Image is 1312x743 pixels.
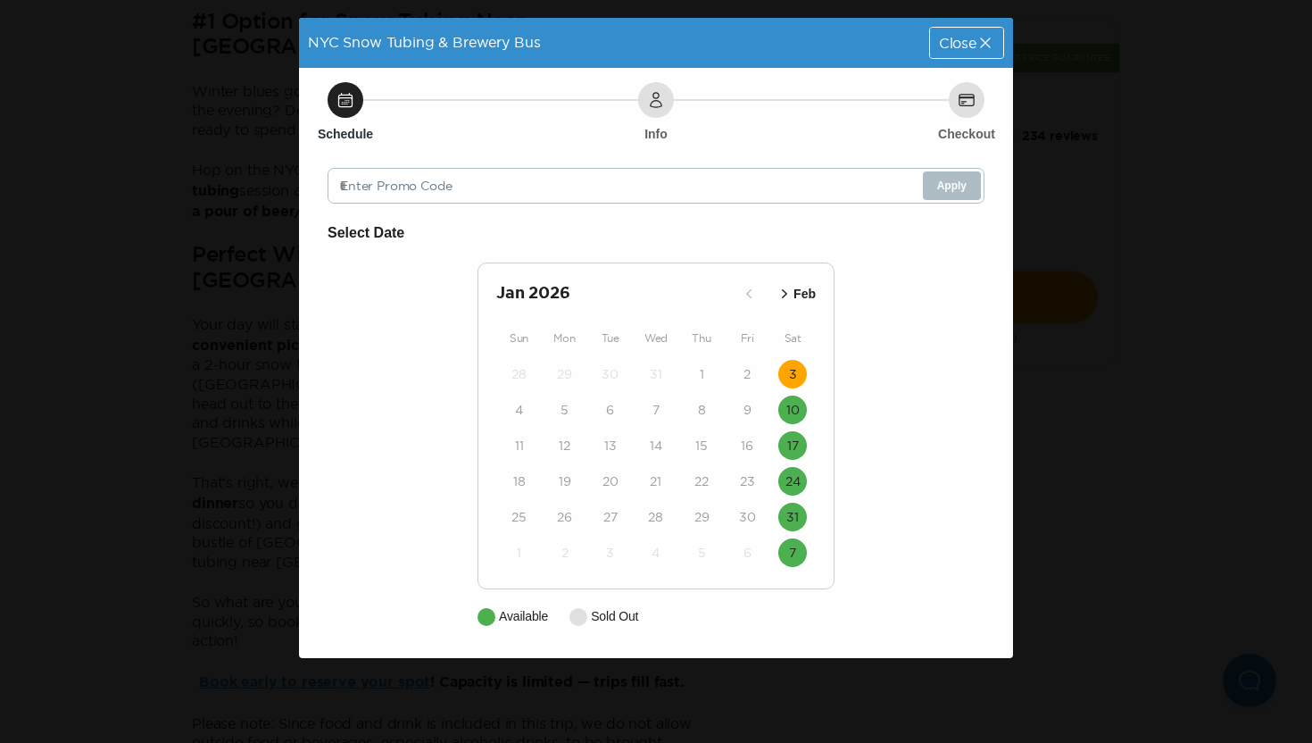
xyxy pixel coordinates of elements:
[778,396,807,424] button: 10
[652,544,660,562] time: 4
[789,544,796,562] time: 7
[557,365,572,383] time: 29
[778,503,807,531] button: 31
[733,503,761,531] button: 30
[642,467,670,496] button: 21
[328,221,984,245] h6: Select Date
[606,544,614,562] time: 3
[687,431,716,460] button: 15
[551,360,579,388] button: 29
[740,472,755,490] time: 23
[778,431,807,460] button: 17
[511,508,527,526] time: 25
[698,401,706,419] time: 8
[515,437,524,455] time: 11
[505,396,534,424] button: 4
[633,328,678,349] div: Wed
[652,401,660,419] time: 7
[687,503,716,531] button: 29
[789,365,797,383] time: 3
[587,328,633,349] div: Tue
[938,125,995,143] h6: Checkout
[793,285,816,304] p: Feb
[648,508,663,526] time: 28
[642,503,670,531] button: 28
[650,365,662,383] time: 31
[513,472,526,490] time: 18
[561,401,569,419] time: 5
[551,538,579,567] button: 2
[604,437,617,455] time: 13
[743,544,751,562] time: 6
[496,328,542,349] div: Sun
[743,365,751,383] time: 2
[687,360,716,388] button: 1
[695,437,708,455] time: 15
[644,125,668,143] h6: Info
[511,365,527,383] time: 28
[551,396,579,424] button: 5
[733,467,761,496] button: 23
[596,503,625,531] button: 27
[499,607,548,626] p: Available
[687,467,716,496] button: 22
[733,538,761,567] button: 6
[559,437,570,455] time: 12
[786,401,800,419] time: 10
[496,281,735,306] h2: Jan 2026
[606,401,614,419] time: 6
[505,360,534,388] button: 28
[778,467,807,496] button: 24
[733,431,761,460] button: 16
[786,508,799,526] time: 31
[698,544,706,562] time: 5
[596,431,625,460] button: 13
[725,328,770,349] div: Fri
[642,396,670,424] button: 7
[650,437,662,455] time: 14
[561,544,569,562] time: 2
[733,396,761,424] button: 9
[650,472,661,490] time: 21
[642,360,670,388] button: 31
[679,328,725,349] div: Thu
[743,401,751,419] time: 9
[551,431,579,460] button: 12
[787,437,799,455] time: 17
[770,280,821,309] button: Feb
[642,538,670,567] button: 4
[505,538,534,567] button: 1
[559,472,571,490] time: 19
[551,503,579,531] button: 26
[739,508,756,526] time: 30
[939,36,976,50] span: Close
[741,437,753,455] time: 16
[515,401,523,419] time: 4
[603,508,618,526] time: 27
[308,34,540,50] span: NYC Snow Tubing & Brewery Bus
[596,396,625,424] button: 6
[778,360,807,388] button: 3
[602,472,619,490] time: 20
[591,607,638,626] p: Sold Out
[551,467,579,496] button: 19
[687,396,716,424] button: 8
[596,360,625,388] button: 30
[557,508,572,526] time: 26
[505,431,534,460] button: 11
[542,328,587,349] div: Mon
[785,472,801,490] time: 24
[694,472,709,490] time: 22
[602,365,619,383] time: 30
[318,125,373,143] h6: Schedule
[596,467,625,496] button: 20
[517,544,521,562] time: 1
[505,467,534,496] button: 18
[694,508,710,526] time: 29
[700,365,704,383] time: 1
[687,538,716,567] button: 5
[596,538,625,567] button: 3
[733,360,761,388] button: 2
[778,538,807,567] button: 7
[770,328,816,349] div: Sat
